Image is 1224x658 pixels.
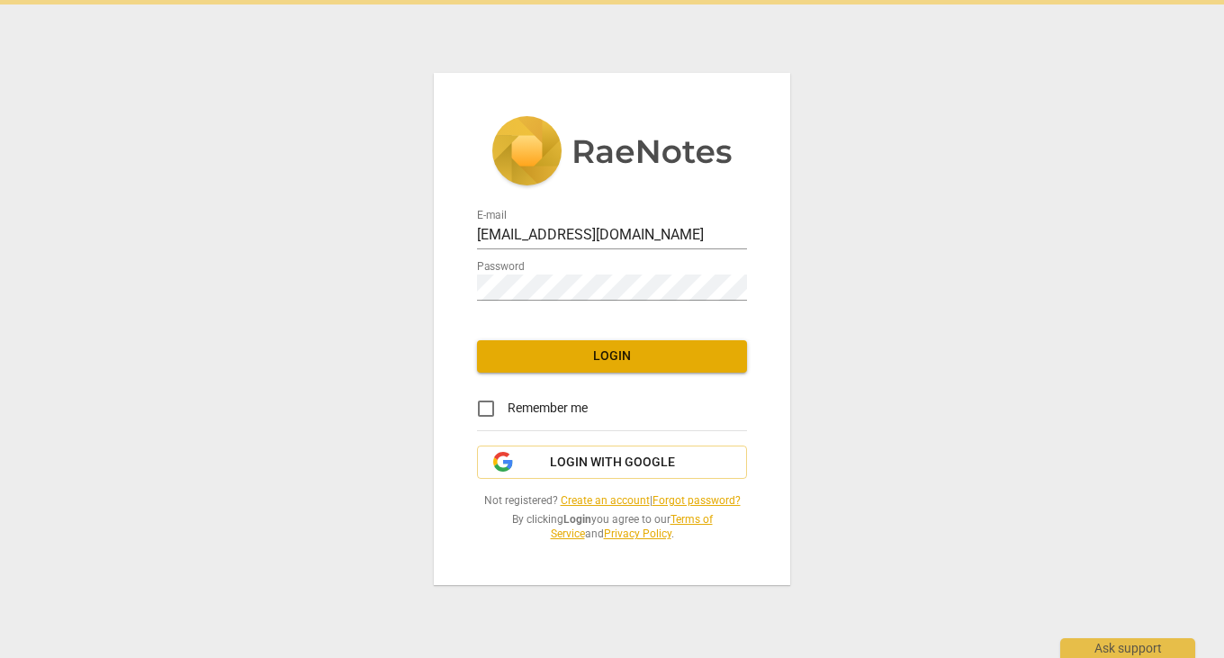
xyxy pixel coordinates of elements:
label: E-mail [477,210,507,221]
span: Login with Google [550,454,675,472]
a: Privacy Policy [604,527,671,540]
span: By clicking you agree to our and . [477,512,747,542]
div: Ask support [1060,638,1195,658]
span: Login [491,347,733,365]
img: 5ac2273c67554f335776073100b6d88f.svg [491,116,733,190]
label: Password [477,261,525,272]
a: Create an account [561,494,650,507]
button: Login with Google [477,446,747,480]
a: Terms of Service [551,513,713,541]
span: Remember me [508,399,588,418]
a: Forgot password? [652,494,741,507]
b: Login [563,513,591,526]
button: Login [477,340,747,373]
span: Not registered? | [477,493,747,509]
